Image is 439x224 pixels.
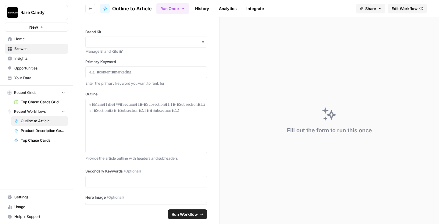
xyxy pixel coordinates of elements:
a: Opportunities [5,63,68,73]
a: Browse [5,44,68,54]
label: Brand Kit [85,29,207,35]
span: Run Workflow [172,211,198,217]
label: Hero Image [85,195,207,200]
button: Run Workflow [168,209,207,219]
a: Integrate [243,4,268,13]
a: Home [5,34,68,44]
span: Outline to Article [21,118,65,124]
span: Usage [14,204,65,210]
a: Your Data [5,73,68,83]
button: Run Once [156,3,189,14]
span: Outline to Article [112,5,152,12]
button: Recent Workflows [5,107,68,116]
a: Outline to Article [11,116,68,126]
label: Outline [85,91,207,97]
span: Browse [14,46,65,52]
button: Help + Support [5,212,68,222]
span: Top Chase Cards Grid [21,99,65,105]
a: Outline to Article [100,4,152,13]
span: Your Data [14,75,65,81]
label: Secondary Keywords [85,169,207,174]
img: Rare Candy Logo [7,7,18,18]
p: Provide the article outline with headers and subheaders [85,155,207,162]
a: Edit Workflow [388,4,427,13]
p: Enter the primary keyword you want to rank for [85,80,207,87]
span: Top Chase Cards [21,138,65,143]
a: Top Chase Cards Grid [11,97,68,107]
span: Rare Candy [20,9,57,16]
span: (Optional) [107,195,124,200]
span: Recent Grids [14,90,36,95]
a: Usage [5,202,68,212]
span: Settings [14,194,65,200]
span: Opportunities [14,66,65,71]
span: Share [365,5,376,12]
span: (Optional) [124,169,141,174]
span: Insights [14,56,65,61]
div: Fill out the form to run this once [287,126,372,135]
button: Workspace: Rare Candy [5,5,68,20]
span: Product Description Generator [21,128,65,133]
span: New [29,24,38,30]
span: Edit Workflow [391,5,418,12]
label: Primary Keyword [85,59,207,65]
a: Manage Brand Kits [85,49,207,54]
a: Product Description Generator [11,126,68,136]
button: Recent Grids [5,88,68,97]
span: Home [14,36,65,42]
a: Settings [5,192,68,202]
button: New [5,23,68,32]
a: Top Chase Cards [11,136,68,145]
span: Help + Support [14,214,65,219]
a: Analytics [215,4,240,13]
a: Insights [5,54,68,63]
a: History [191,4,213,13]
span: Recent Workflows [14,109,46,114]
button: Share [356,4,385,13]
